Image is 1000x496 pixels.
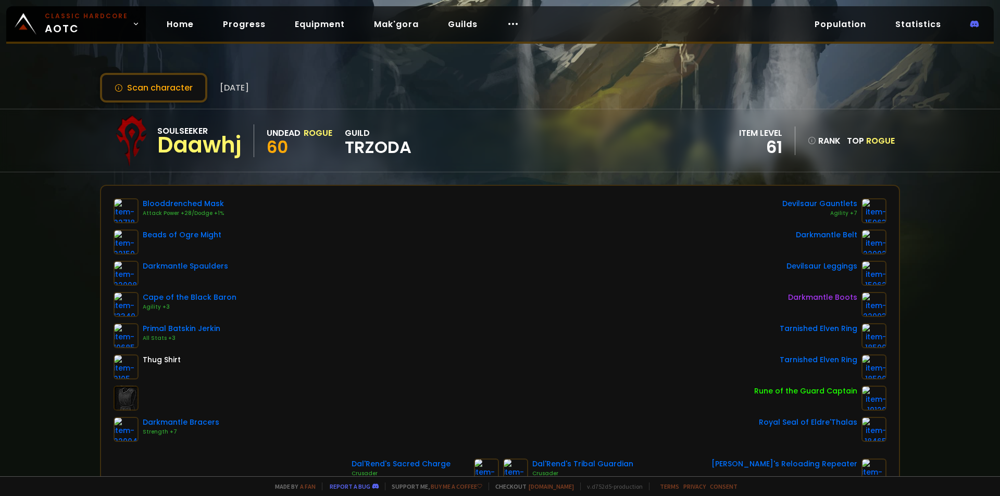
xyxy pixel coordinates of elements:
div: Rogue [304,126,332,139]
a: Population [806,14,874,35]
a: a fan [300,482,316,490]
div: 61 [739,139,782,155]
img: item-12939 [503,459,528,484]
small: Classic Hardcore [45,11,128,21]
a: Privacy [683,482,706,490]
div: Darkmantle Belt [796,230,857,240]
img: item-18465 [861,417,886,442]
a: Equipment [286,14,353,35]
a: Progress [215,14,274,35]
div: Top [847,134,895,147]
div: Dal'Rend's Sacred Charge [352,459,470,469]
span: 60 [267,135,288,159]
div: rank [808,134,841,147]
div: Dal'Rend's Tribal Guardian [532,459,649,469]
a: [DOMAIN_NAME] [529,482,574,490]
div: Agility +3 [143,303,236,311]
div: Devilsaur Gauntlets [782,198,857,209]
img: item-22004 [114,417,139,442]
div: Darkmantle Bracers [143,417,219,428]
div: Crusader [532,469,649,478]
img: item-19120 [861,386,886,411]
img: item-2105 [114,354,139,379]
img: item-18500 [861,354,886,379]
img: item-13340 [114,292,139,317]
div: Soulseeker [157,124,241,137]
span: Support me, [385,482,482,490]
a: Guilds [440,14,486,35]
div: Undead [267,126,301,139]
span: Checkout [489,482,574,490]
a: Classic HardcoreAOTC [6,6,146,42]
img: item-22150 [114,230,139,255]
div: Beads of Ogre Might [143,230,221,240]
div: Daawhj [157,137,241,153]
img: item-22008 [114,261,139,286]
div: [PERSON_NAME]'s Reloading Repeater [711,459,857,469]
a: Terms [660,482,679,490]
div: Devilsaur Leggings [786,261,857,272]
div: Blooddrenched Mask [143,198,224,209]
a: Report a bug [330,482,370,490]
div: Attack Power +28/Dodge +1% [143,209,224,218]
a: Consent [710,482,737,490]
a: Statistics [887,14,949,35]
span: Rogue [866,135,895,147]
span: AOTC [45,11,128,36]
img: item-22718 [114,198,139,223]
div: Crusader [352,469,470,478]
div: Darkmantle Spaulders [143,261,228,272]
div: Thug Shirt [143,354,181,365]
img: item-22002 [861,230,886,255]
div: Strength +7 [143,428,219,436]
div: Primal Batskin Jerkin [143,323,220,334]
div: Tarnished Elven Ring [780,323,857,334]
div: item level [739,126,782,139]
span: [DATE] [220,81,249,94]
a: Buy me a coffee [431,482,482,490]
span: v. d752d5 - production [580,482,643,490]
img: item-22003 [861,292,886,317]
span: Made by [269,482,316,490]
a: Mak'gora [366,14,427,35]
div: Darkmantle Boots [788,292,857,303]
div: Royal Seal of Eldre'Thalas [759,417,857,428]
img: item-15062 [861,261,886,286]
div: Tarnished Elven Ring [780,354,857,365]
div: guild [345,126,411,155]
img: item-15063 [861,198,886,223]
img: item-19685 [114,323,139,348]
div: Agility +7 [782,209,857,218]
img: item-22347 [861,459,886,484]
span: TRZODA [345,139,411,155]
button: Scan character [100,73,207,103]
div: Cape of the Black Baron [143,292,236,303]
img: item-18500 [861,323,886,348]
img: item-12940 [474,459,499,484]
div: Rune of the Guard Captain [754,386,857,397]
div: All Stats +3 [143,334,220,342]
a: Home [158,14,202,35]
